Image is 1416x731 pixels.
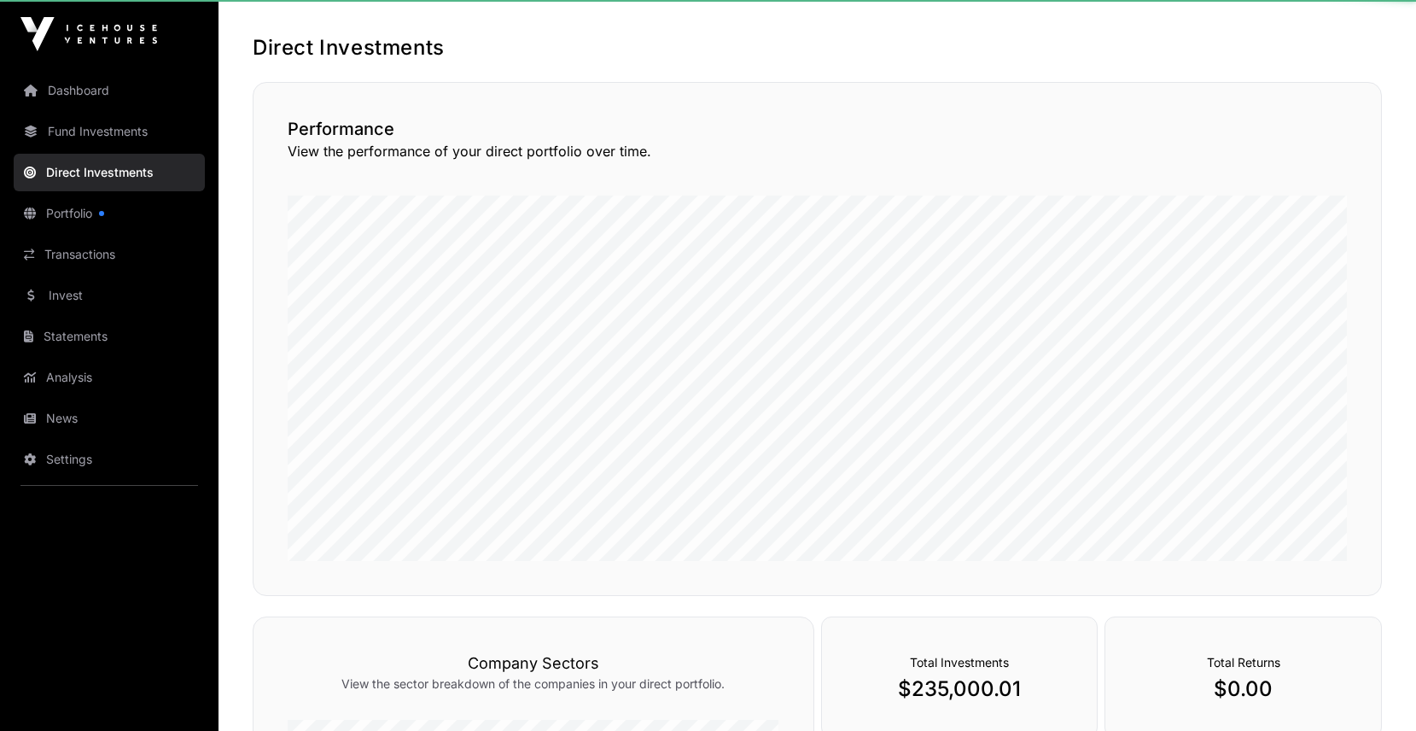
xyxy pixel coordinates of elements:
[14,441,205,478] a: Settings
[288,652,779,675] h3: Company Sectors
[14,359,205,396] a: Analysis
[856,675,1063,703] p: $235,000.01
[14,400,205,437] a: News
[253,34,1382,61] h1: Direct Investments
[1331,649,1416,731] iframe: Chat Widget
[14,195,205,232] a: Portfolio
[288,675,779,693] p: View the sector breakdown of the companies in your direct portfolio.
[14,72,205,109] a: Dashboard
[910,655,1009,670] span: Total Investments
[1207,655,1280,670] span: Total Returns
[14,113,205,150] a: Fund Investments
[288,117,1347,141] h2: Performance
[14,236,205,273] a: Transactions
[20,17,157,51] img: Icehouse Ventures Logo
[1139,675,1347,703] p: $0.00
[14,277,205,314] a: Invest
[14,154,205,191] a: Direct Investments
[14,318,205,355] a: Statements
[288,141,1347,161] p: View the performance of your direct portfolio over time.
